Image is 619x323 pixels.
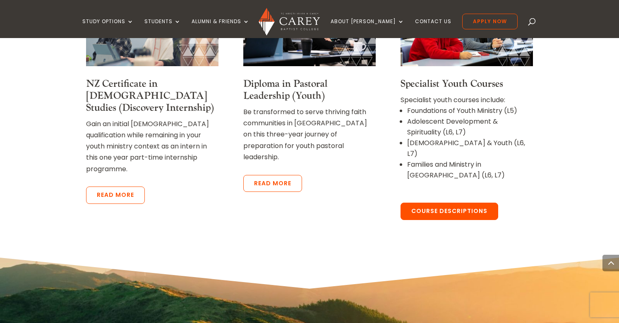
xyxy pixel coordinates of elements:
[415,19,451,38] a: Contact Us
[86,187,145,204] a: Read more
[82,19,134,38] a: Study Options
[407,138,533,159] li: [DEMOGRAPHIC_DATA] & Youth (L6, L7)
[86,59,218,69] a: Carey students in class
[401,77,503,90] a: Specialist Youth Courses
[243,59,376,69] a: Chris Clark and Susanna Denby used to promote Diploma in Pastoral Leadersip Youth
[407,159,533,181] li: Families and Ministry in [GEOGRAPHIC_DATA] (L6, L7)
[331,19,404,38] a: About [PERSON_NAME]
[407,116,533,138] li: Adolescent Development & Spirituality (L6, L7)
[86,118,218,175] p: Gain an initial [DEMOGRAPHIC_DATA] qualification while remaining in your youth ministry context a...
[192,19,250,38] a: Alumni & Friends
[144,19,181,38] a: Students
[407,105,533,116] li: Foundations of Youth Ministry (L5)
[401,94,533,105] p: Specialist youth courses include:
[401,203,498,220] a: Course Descriptions
[243,77,328,102] a: Diploma in Pastoral Leadership (Youth)
[86,77,214,114] a: NZ Certificate in [DEMOGRAPHIC_DATA] Studies (Discovery Internship)
[401,59,533,69] a: Neven Dzaferic and Blake Pulman used to promote Specialist Courses
[243,106,376,163] p: Be transformed to serve thriving faith communities in [GEOGRAPHIC_DATA] on this three-year journe...
[259,8,319,36] img: Carey Baptist College
[243,175,302,192] a: Read more
[462,14,518,29] a: Apply Now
